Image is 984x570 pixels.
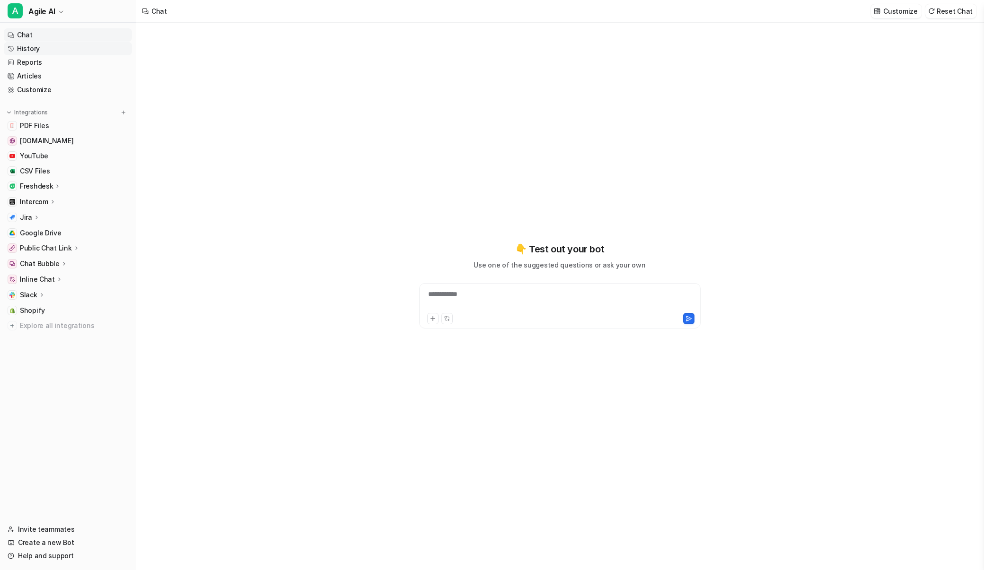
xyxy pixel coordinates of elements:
div: Chat [151,6,167,16]
span: Google Drive [20,228,61,238]
p: Chat Bubble [20,259,60,268]
a: ShopifyShopify [4,304,132,317]
p: Freshdesk [20,181,53,191]
span: PDF Files [20,121,49,130]
a: Google DriveGoogle Drive [4,226,132,240]
img: Inline Chat [9,276,15,282]
p: Public Chat Link [20,243,72,253]
span: Explore all integrations [20,318,128,333]
p: Jira [20,213,32,222]
a: Create a new Bot [4,536,132,549]
img: menu_add.svg [120,109,127,116]
p: Intercom [20,197,48,207]
a: PDF FilesPDF Files [4,119,132,132]
span: YouTube [20,151,48,161]
img: explore all integrations [8,321,17,330]
a: Articles [4,69,132,83]
img: customize [874,8,880,15]
img: CSV Files [9,168,15,174]
p: Use one of the suggested questions or ask your own [474,260,645,270]
p: 👇 Test out your bot [515,242,604,256]
a: YouTubeYouTube [4,149,132,163]
p: Inline Chat [20,275,55,284]
a: www.estarli.co.uk[DOMAIN_NAME] [4,134,132,147]
a: Chat [4,28,132,42]
a: Reports [4,56,132,69]
button: Integrations [4,108,51,117]
p: Integrations [14,109,48,116]
img: Jira [9,215,15,220]
img: Freshdesk [9,183,15,189]
img: Public Chat Link [9,245,15,251]
img: PDF Files [9,123,15,129]
span: Shopify [20,306,45,315]
a: History [4,42,132,55]
img: reset [928,8,935,15]
a: Customize [4,83,132,96]
img: expand menu [6,109,12,116]
img: Chat Bubble [9,261,15,267]
a: Explore all integrations [4,319,132,332]
img: Intercom [9,199,15,205]
a: Help and support [4,549,132,562]
p: Customize [883,6,917,16]
button: Customize [871,4,921,18]
button: Reset Chat [925,4,976,18]
span: [DOMAIN_NAME] [20,136,73,146]
img: Shopify [9,308,15,313]
span: CSV Files [20,166,50,176]
img: YouTube [9,153,15,159]
span: A [8,3,23,18]
span: Agile AI [28,5,55,18]
p: Slack [20,290,37,300]
a: Invite teammates [4,523,132,536]
a: CSV FilesCSV Files [4,164,132,178]
img: Google Drive [9,230,15,236]
img: Slack [9,292,15,298]
img: www.estarli.co.uk [9,138,15,144]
